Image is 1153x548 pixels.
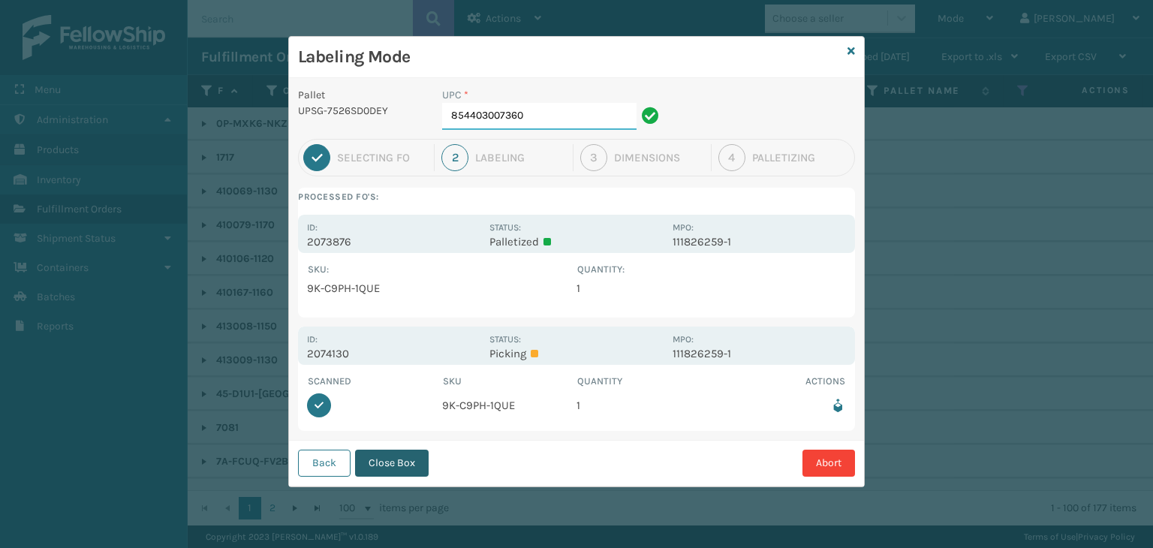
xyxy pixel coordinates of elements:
p: Pallet [298,87,424,103]
h3: Labeling Mode [298,46,841,68]
th: SKU [442,374,577,389]
label: Id: [307,222,318,233]
td: 1 [576,277,846,300]
p: 111826259-1 [673,235,846,248]
th: Quantity [576,374,712,389]
button: Close Box [355,450,429,477]
label: Id: [307,334,318,345]
div: Labeling [475,151,565,164]
div: 4 [718,144,745,171]
th: Actions [712,374,847,389]
td: Remove from box [712,389,847,422]
td: 9K-C9PH-1QUE [307,277,576,300]
label: Status: [489,222,521,233]
div: 3 [580,144,607,171]
div: 1 [303,144,330,171]
div: Selecting FO [337,151,427,164]
th: SKU : [307,262,576,277]
p: 2073876 [307,235,480,248]
div: Dimensions [614,151,704,164]
button: Abort [802,450,855,477]
label: MPO: [673,334,694,345]
div: Palletizing [752,151,850,164]
label: UPC [442,87,468,103]
p: Palletized [489,235,663,248]
button: Back [298,450,351,477]
label: MPO: [673,222,694,233]
p: Picking [489,347,663,360]
th: Quantity : [576,262,846,277]
label: Status: [489,334,521,345]
p: UPSG-7526SD0DEY [298,103,424,119]
p: 111826259-1 [673,347,846,360]
td: 9K-C9PH-1QUE [442,389,577,422]
div: 2 [441,144,468,171]
p: 2074130 [307,347,480,360]
label: Processed FO's: [298,188,855,206]
td: 1 [576,389,712,422]
th: Scanned [307,374,442,389]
